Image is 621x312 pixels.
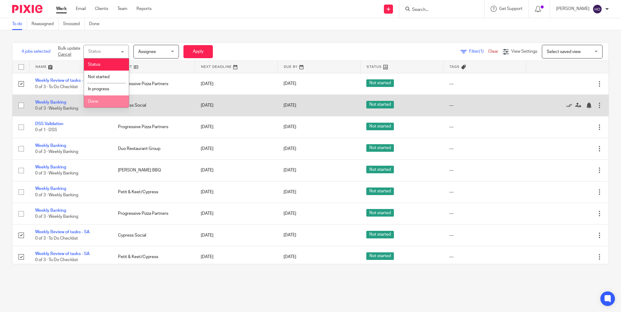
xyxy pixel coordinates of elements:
div: --- [449,254,520,260]
span: 0 of 3 · Weekly Banking [35,193,78,197]
a: Weekly Banking [35,208,66,213]
span: Select saved view [547,50,581,54]
a: Weekly Review of tasks - SA [35,78,90,83]
a: Work [56,6,67,12]
a: Team [117,6,127,12]
div: --- [449,124,520,130]
span: [DATE] [284,255,296,259]
a: Cancel [58,52,71,57]
span: 0 of 3 · To Do Checklist [35,236,78,241]
a: Clear [488,49,498,54]
td: [DATE] [195,116,277,138]
span: Not started [366,101,394,108]
td: [DATE] [195,73,277,95]
a: Email [76,6,86,12]
span: (1) [479,49,484,54]
td: Progressive Pizza Partners [112,116,195,138]
span: [DATE] [284,233,296,237]
div: --- [449,167,520,173]
span: Not started [366,231,394,238]
span: Not started [366,123,394,130]
td: [DATE] [195,224,277,246]
span: [DATE] [284,103,296,108]
td: Cypress Social [112,95,195,116]
input: Search [411,7,466,13]
span: Not started [88,75,109,79]
span: 0 of 3 · Weekly Banking [35,150,78,154]
td: Duo Restaurant Group [112,138,195,159]
button: Apply [183,45,213,58]
div: Status [88,49,101,54]
span: [DATE] [284,125,296,129]
a: Mark as done [566,102,575,108]
span: Not started [366,188,394,195]
td: [DATE] [195,246,277,267]
a: Clients [95,6,108,12]
span: Done [88,99,98,104]
p: [PERSON_NAME] [556,6,589,12]
span: 0 of 3 · To Do Checklist [35,85,78,89]
span: [DATE] [284,168,296,172]
div: --- [449,232,520,238]
div: --- [449,81,520,87]
span: Get Support [499,7,522,11]
a: DSS Validation [35,122,63,126]
a: Weekly Review of tasks - SA [35,252,90,256]
td: Petit & Keet/Cypress [112,181,195,203]
a: Weekly Banking [35,187,66,191]
td: Progressive Pizza Partners [112,203,195,224]
a: To do [12,18,27,30]
span: 0 of 3 · To Do Checklist [35,258,78,262]
td: [DATE] [195,181,277,203]
span: Not started [366,166,394,173]
a: Reports [136,6,152,12]
td: [DATE] [195,138,277,159]
span: Filter [469,49,488,54]
a: Reassigned [32,18,59,30]
a: Snoozed [63,18,85,30]
span: [DATE] [284,190,296,194]
img: Pixie [12,5,42,13]
span: Status [88,62,100,67]
a: Weekly Banking [35,144,66,148]
span: 4 jobs selected [22,48,50,55]
a: Done [89,18,104,30]
span: Assignee [138,50,156,54]
div: --- [449,146,520,152]
span: View Settings [511,49,537,54]
span: In progress [88,87,109,91]
span: 0 of 3 · Weekly Banking [35,106,78,111]
span: [DATE] [284,82,296,86]
td: Petit & Keet/Cypress [112,246,195,267]
div: --- [449,211,520,217]
a: Weekly Banking [35,165,66,169]
td: Cypress Social [112,224,195,246]
td: [PERSON_NAME] BBQ [112,160,195,181]
span: Tags [449,65,460,68]
span: [DATE] [284,147,296,151]
a: Weekly Review of tasks - SA [35,230,90,234]
span: 0 of 1 · DSS [35,128,57,132]
span: 0 of 3 · Weekly Banking [35,171,78,176]
td: [DATE] [195,160,277,181]
span: Not started [366,252,394,260]
span: Not started [366,144,394,152]
p: Bulk update [58,45,80,58]
img: svg%3E [592,4,602,14]
td: [DATE] [195,95,277,116]
span: 0 of 3 · Weekly Banking [35,214,78,219]
span: [DATE] [284,211,296,216]
div: --- [449,102,520,108]
a: Weekly Banking [35,100,66,105]
span: Not started [366,209,394,217]
div: --- [449,189,520,195]
td: Progressive Pizza Partners [112,73,195,95]
td: [DATE] [195,203,277,224]
span: Not started [366,79,394,87]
